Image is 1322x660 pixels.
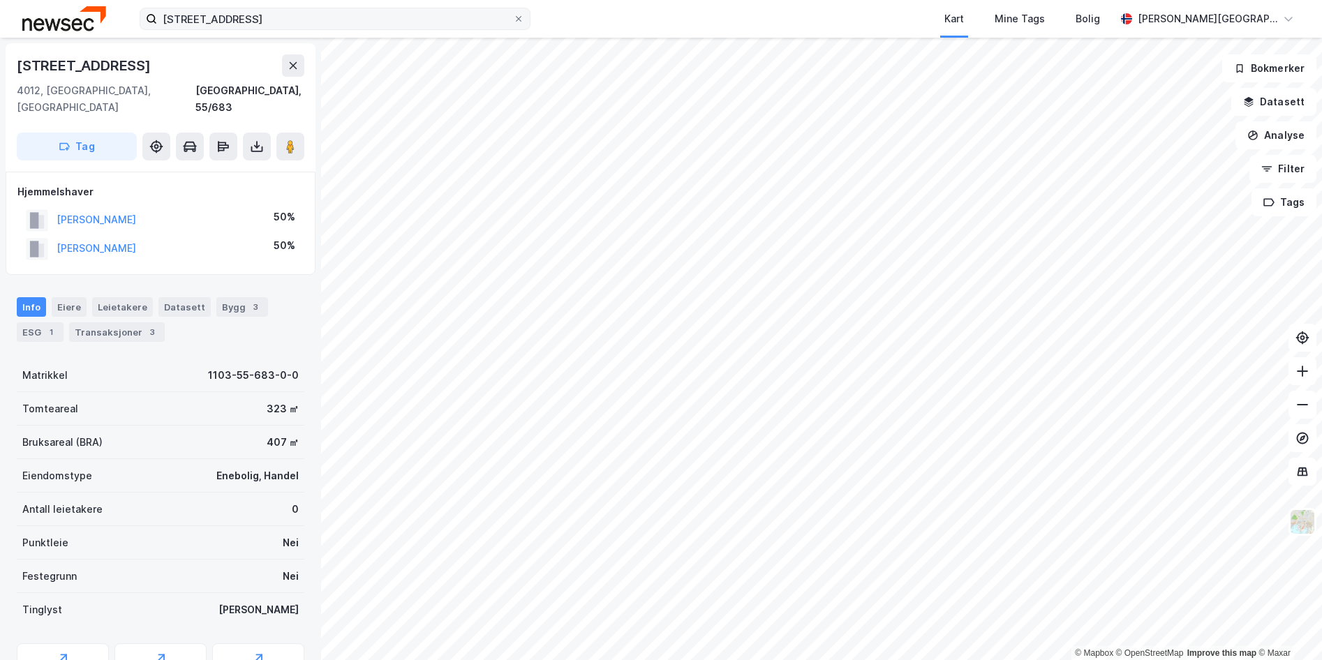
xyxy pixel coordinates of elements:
[267,400,299,417] div: 323 ㎡
[216,297,268,317] div: Bygg
[92,297,153,317] div: Leietakere
[208,367,299,384] div: 1103-55-683-0-0
[218,601,299,618] div: [PERSON_NAME]
[1289,509,1316,535] img: Z
[1231,88,1316,116] button: Datasett
[995,10,1045,27] div: Mine Tags
[274,237,295,254] div: 50%
[1138,10,1277,27] div: [PERSON_NAME][GEOGRAPHIC_DATA]
[44,325,58,339] div: 1
[1252,593,1322,660] div: Kontrollprogram for chat
[1252,593,1322,660] iframe: Chat Widget
[248,300,262,314] div: 3
[22,6,106,31] img: newsec-logo.f6e21ccffca1b3a03d2d.png
[157,8,513,29] input: Søk på adresse, matrikkel, gårdeiere, leietakere eller personer
[22,568,77,585] div: Festegrunn
[22,367,68,384] div: Matrikkel
[216,467,299,484] div: Enebolig, Handel
[22,434,103,451] div: Bruksareal (BRA)
[1235,121,1316,149] button: Analyse
[1252,188,1316,216] button: Tags
[145,325,159,339] div: 3
[158,297,211,317] div: Datasett
[17,183,304,200] div: Hjemmelshaver
[22,534,68,551] div: Punktleie
[17,133,137,160] button: Tag
[17,322,64,342] div: ESG
[195,82,304,116] div: [GEOGRAPHIC_DATA], 55/683
[274,209,295,225] div: 50%
[22,467,92,484] div: Eiendomstype
[283,534,299,551] div: Nei
[1249,155,1316,183] button: Filter
[17,297,46,317] div: Info
[69,322,165,342] div: Transaksjoner
[17,82,195,116] div: 4012, [GEOGRAPHIC_DATA], [GEOGRAPHIC_DATA]
[944,10,964,27] div: Kart
[17,54,154,77] div: [STREET_ADDRESS]
[267,434,299,451] div: 407 ㎡
[22,601,62,618] div: Tinglyst
[52,297,87,317] div: Eiere
[283,568,299,585] div: Nei
[1222,54,1316,82] button: Bokmerker
[1187,648,1256,658] a: Improve this map
[292,501,299,518] div: 0
[22,501,103,518] div: Antall leietakere
[1075,648,1113,658] a: Mapbox
[1116,648,1184,658] a: OpenStreetMap
[1076,10,1100,27] div: Bolig
[22,400,78,417] div: Tomteareal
